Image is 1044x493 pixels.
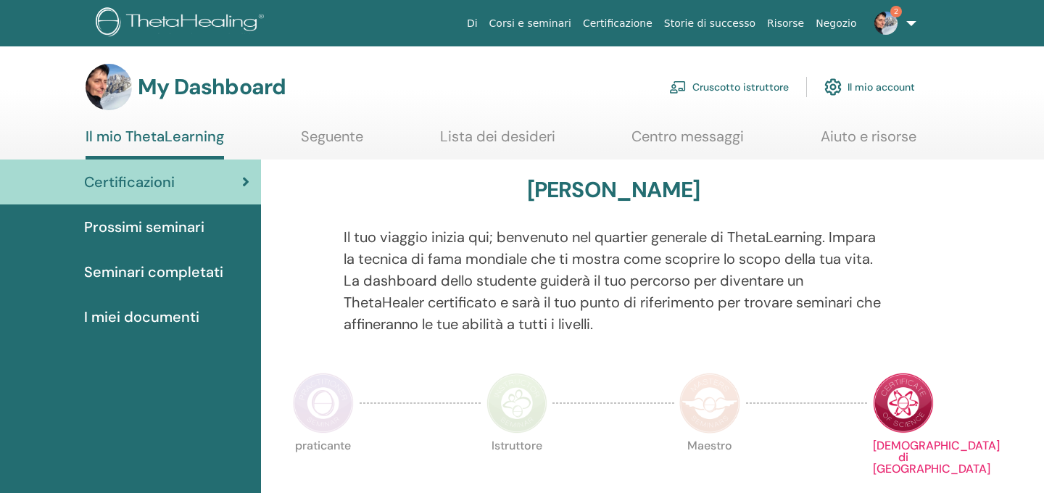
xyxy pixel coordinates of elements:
p: Il tuo viaggio inizia qui; benvenuto nel quartier generale di ThetaLearning. Impara la tecnica di... [344,226,884,335]
span: 2 [890,6,902,17]
img: default.jpg [874,12,898,35]
img: Instructor [486,373,547,434]
span: I miei documenti [84,306,199,328]
a: Certificazione [577,10,658,37]
span: Prossimi seminari [84,216,204,238]
a: Il mio account [824,71,915,103]
img: chalkboard-teacher.svg [669,80,687,94]
a: Cruscotto istruttore [669,71,789,103]
a: Seguente [301,128,363,156]
a: Risorse [761,10,810,37]
h3: My Dashboard [138,74,286,100]
img: logo.png [96,7,269,40]
a: Di [461,10,484,37]
img: Certificate of Science [873,373,934,434]
a: Corsi e seminari [484,10,577,37]
a: Il mio ThetaLearning [86,128,224,159]
span: Seminari completati [84,261,223,283]
a: Negozio [810,10,862,37]
img: Practitioner [293,373,354,434]
img: Master [679,373,740,434]
a: Aiuto e risorse [821,128,916,156]
img: default.jpg [86,64,132,110]
a: Centro messaggi [631,128,744,156]
span: Certificazioni [84,171,175,193]
a: Lista dei desideri [440,128,555,156]
h3: [PERSON_NAME] [527,177,700,203]
img: cog.svg [824,75,842,99]
a: Storie di successo [658,10,761,37]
